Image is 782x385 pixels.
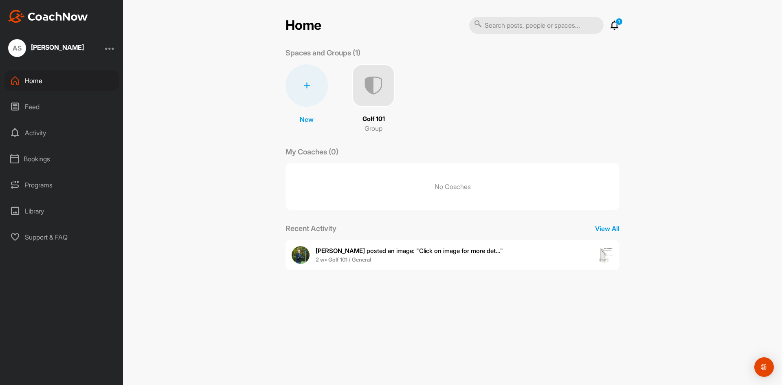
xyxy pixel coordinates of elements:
[286,47,360,58] p: Spaces and Groups (1)
[4,149,119,169] div: Bookings
[8,39,26,57] div: AS
[4,227,119,247] div: Support & FAQ
[362,114,385,124] p: Golf 101
[4,97,119,117] div: Feed
[292,246,310,264] img: user avatar
[8,10,88,23] img: CoachNow
[286,18,321,33] h2: Home
[316,247,503,255] span: posted an image : " Click on image for more det... "
[286,146,338,157] p: My Coaches (0)
[365,123,382,133] p: Group
[595,224,619,233] p: View All
[4,123,119,143] div: Activity
[754,357,774,377] div: Open Intercom Messenger
[4,201,119,221] div: Library
[615,18,623,25] p: 1
[4,70,119,91] div: Home
[4,175,119,195] div: Programs
[31,44,84,51] div: [PERSON_NAME]
[469,17,604,34] input: Search posts, people or spaces...
[316,247,365,255] b: [PERSON_NAME]
[286,223,336,234] p: Recent Activity
[300,114,314,124] p: New
[352,64,395,107] img: uAAAAAElFTkSuQmCC
[352,64,395,133] a: Golf 101Group
[286,163,619,210] p: No Coaches
[598,248,614,263] img: post image
[316,256,371,263] b: 2 w • Golf 101 / General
